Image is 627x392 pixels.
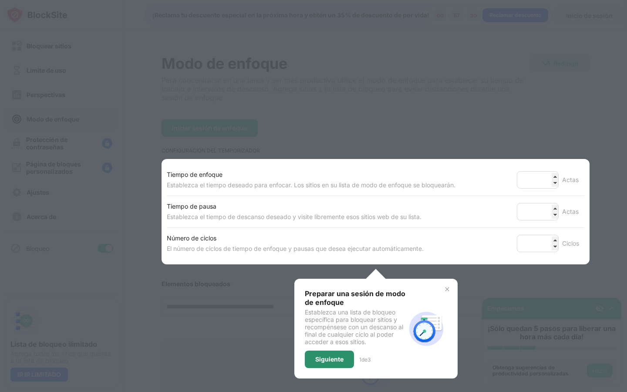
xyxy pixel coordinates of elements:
[167,213,421,220] font: Establezca el tiempo de descanso deseado y visite libremente esos sitios web de su lista.
[167,181,455,189] font: Establezca el tiempo deseado para enfocar. Los sitios en su lista de modo de enfoque se bloquearán.
[315,355,344,363] font: Siguiente
[562,208,579,215] font: Actas
[367,356,371,363] font: 3
[359,356,361,363] font: 1
[562,240,579,247] font: Ciclos
[361,356,367,363] font: de
[167,245,424,252] font: El número de ciclos de tiempo de enfoque y pausas que desea ejecutar automáticamente.
[167,171,222,178] font: Tiempo de enfoque
[305,289,405,307] font: Preparar una sesión de modo de enfoque
[305,308,403,345] font: Establezca una lista de bloqueo específica para bloquear sitios y recompénsese con un descanso al...
[167,203,216,210] font: Tiempo de pausa
[167,234,216,242] font: Número de ciclos
[405,308,447,350] img: focus-mode-timer.svg
[562,176,579,183] font: Actas
[444,286,451,293] img: x-button.svg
